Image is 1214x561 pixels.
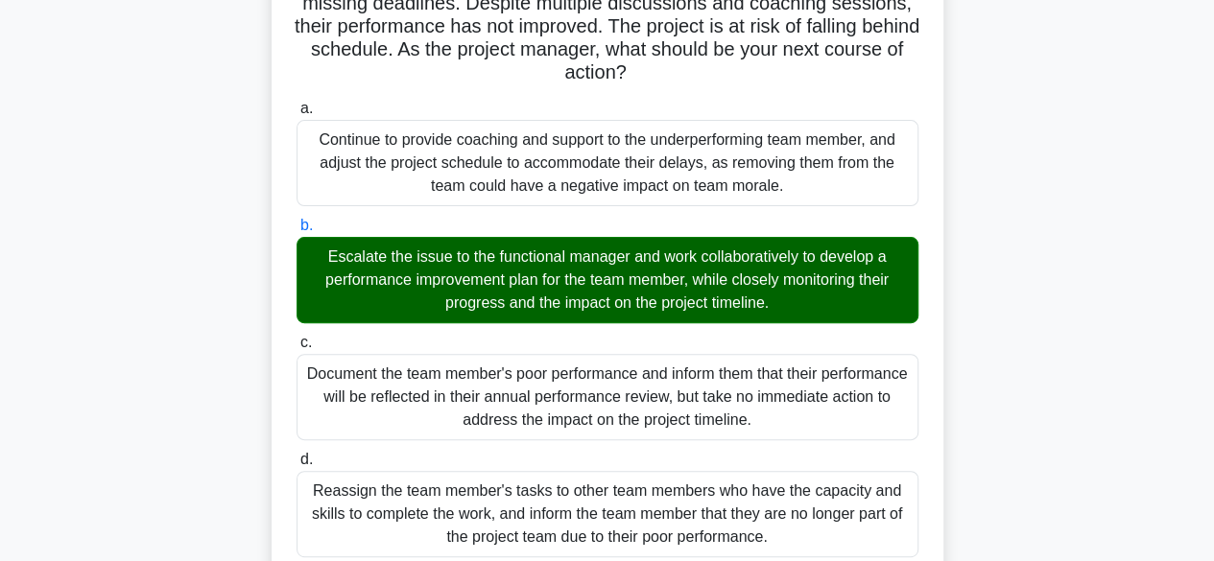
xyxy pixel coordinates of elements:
div: Escalate the issue to the functional manager and work collaboratively to develop a performance im... [297,237,918,323]
div: Continue to provide coaching and support to the underperforming team member, and adjust the proje... [297,120,918,206]
span: b. [300,217,313,233]
div: Reassign the team member's tasks to other team members who have the capacity and skills to comple... [297,471,918,557]
span: a. [300,100,313,116]
div: Document the team member's poor performance and inform them that their performance will be reflec... [297,354,918,440]
span: d. [300,451,313,467]
span: c. [300,334,312,350]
